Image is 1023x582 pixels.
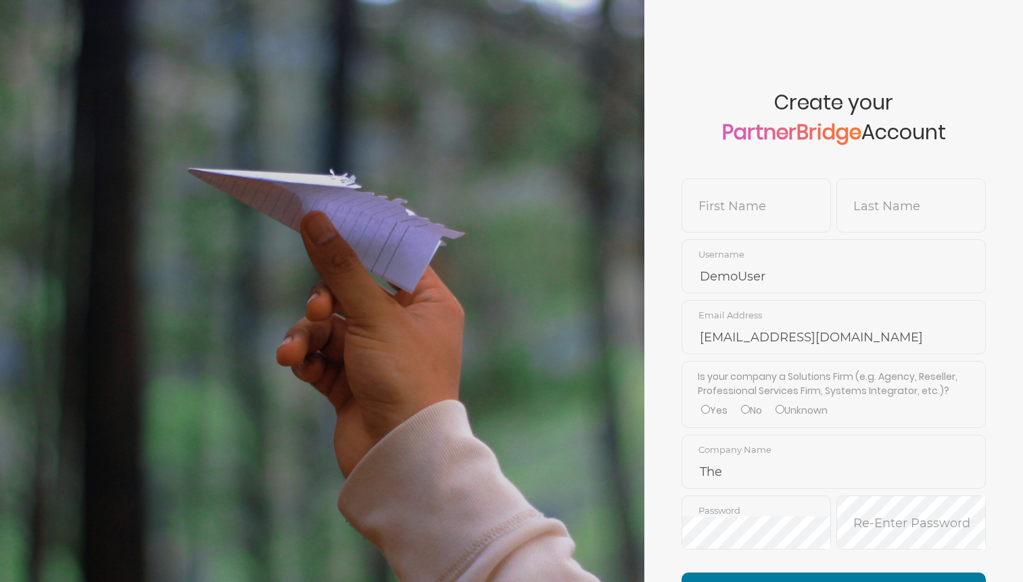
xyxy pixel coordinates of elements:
label: Unknown [776,404,828,418]
input: No [741,405,750,414]
label: Is your company a Solutions Firm (e.g. Agency, Reseller, Professional Services Firm, Systems Inte... [698,370,970,398]
label: Yes [701,404,728,418]
a: PartnerBridge [722,118,861,147]
input: Unknown [776,405,784,414]
span: Create your Account [682,91,986,178]
input: Yes [701,405,710,414]
label: No [741,404,762,418]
